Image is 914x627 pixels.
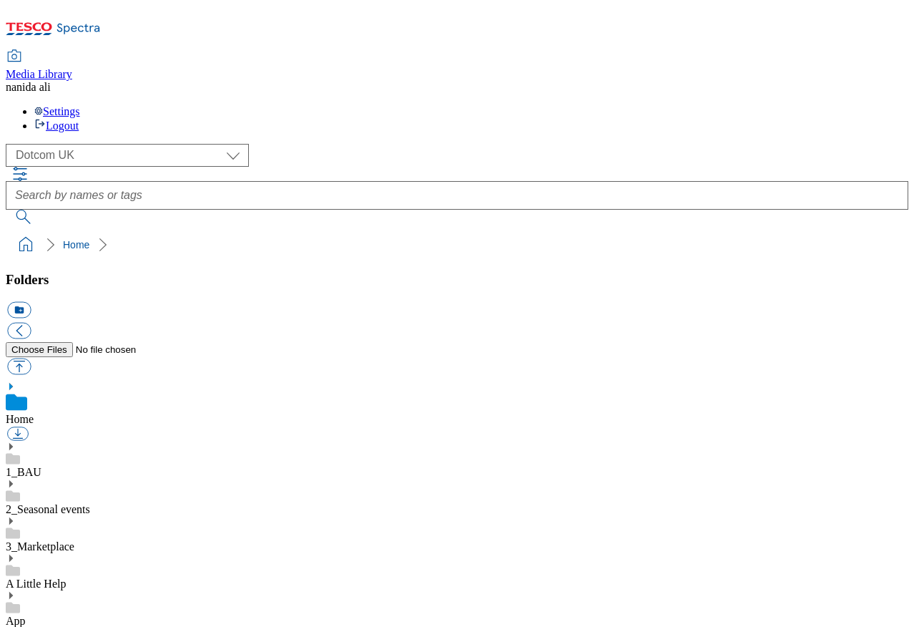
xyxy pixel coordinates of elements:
span: nida ali [16,81,51,93]
a: 1_BAU [6,466,41,478]
a: App [6,615,26,627]
input: Search by names or tags [6,181,908,210]
span: na [6,81,16,93]
a: Settings [34,105,80,117]
a: Logout [34,120,79,132]
a: Home [6,413,34,425]
a: 2_Seasonal events [6,503,90,515]
nav: breadcrumb [6,231,908,258]
h3: Folders [6,272,908,288]
a: home [14,233,37,256]
a: Media Library [6,51,72,81]
span: Media Library [6,68,72,80]
a: Home [63,239,89,251]
a: 3_Marketplace [6,540,74,553]
a: A Little Help [6,578,66,590]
